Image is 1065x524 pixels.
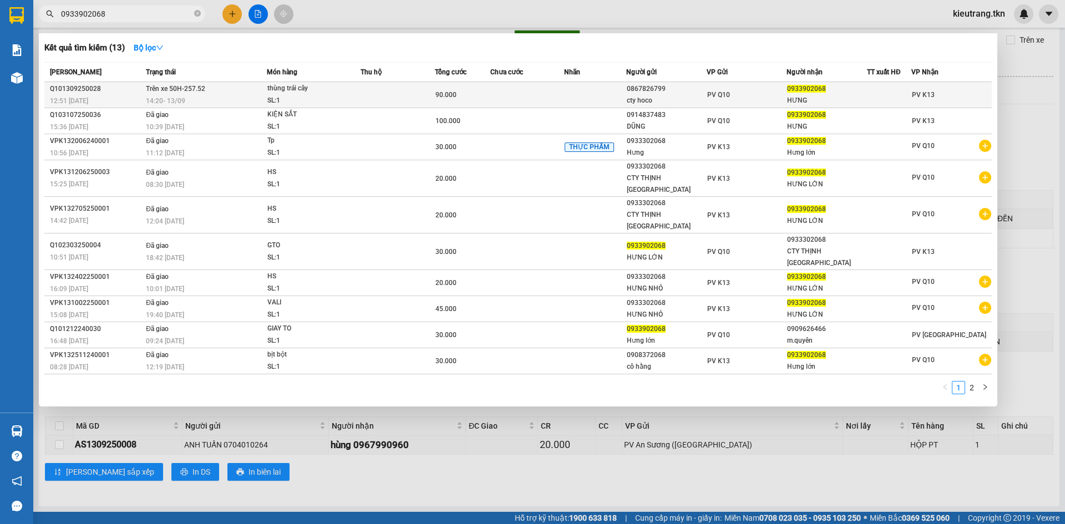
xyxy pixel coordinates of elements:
div: GIAY TO [267,323,351,335]
span: plus-circle [979,354,991,366]
span: 90.000 [435,91,457,99]
div: 0933302068 [627,297,706,309]
div: VPK132006240001 [50,135,143,147]
div: Q101212240030 [50,323,143,335]
button: Bộ lọcdown [125,39,173,57]
span: PV Q10 [912,356,935,364]
img: solution-icon [11,44,23,56]
strong: Bộ lọc [134,43,164,52]
span: 10:01 [DATE] [146,285,184,293]
div: Tp [267,135,351,147]
div: 0909626466 [787,323,866,335]
b: GỬI : PV K13 [14,80,102,99]
span: 10:39 [DATE] [146,123,184,131]
span: plus-circle [979,171,991,184]
input: Tìm tên, số ĐT hoặc mã đơn [61,8,192,20]
div: SL: 1 [267,179,351,191]
div: HƯNG LỚN [627,252,706,263]
span: plus-circle [979,140,991,152]
div: SL: 1 [267,283,351,295]
button: left [939,381,952,394]
div: HS [267,203,351,215]
div: KIỆN SẮT [267,109,351,121]
span: PV Q10 [912,304,935,312]
div: HƯNG LỚN [787,179,866,190]
div: VALI [267,297,351,309]
div: 0867826799 [627,83,706,95]
span: 11:12 [DATE] [146,149,184,157]
div: HƯNG LỚN [787,309,866,320]
span: Đã giao [146,205,169,213]
span: Đã giao [146,137,169,145]
span: close-circle [194,9,201,19]
span: PV K13 [707,211,730,219]
li: 1 [952,381,965,394]
div: 0933302068 [627,197,706,209]
span: 12:51 [DATE] [50,97,88,105]
div: VPK132705250001 [50,203,143,215]
div: SL: 1 [267,147,351,159]
span: PV Q10 [912,278,935,286]
span: 08:30 [DATE] [146,181,184,189]
span: PV Q10 [707,91,730,99]
li: Previous Page [939,381,952,394]
span: 18:42 [DATE] [146,254,184,262]
span: 30.000 [435,331,457,339]
div: Q103107250036 [50,109,143,121]
span: PV K13 [707,143,730,151]
span: PV K13 [707,175,730,182]
span: PV K13 [912,117,935,125]
div: Hưng lớn [787,361,866,373]
span: 30.000 [435,357,457,365]
span: PV K13 [707,357,730,365]
div: cty hoco [627,95,706,106]
div: CTY THỊNH [GEOGRAPHIC_DATA] [627,209,706,232]
div: HƯNG [787,121,866,133]
span: PV Q10 [707,331,730,339]
h3: Kết quả tìm kiếm ( 13 ) [44,42,125,54]
span: message [12,501,22,511]
span: PV K13 [912,91,935,99]
span: 100.000 [435,117,460,125]
span: Trạng thái [146,68,176,76]
li: [STREET_ADDRESS][PERSON_NAME]. [GEOGRAPHIC_DATA], Tỉnh [GEOGRAPHIC_DATA] [104,27,464,41]
div: GTO [267,240,351,252]
span: Người gửi [626,68,657,76]
span: 15:36 [DATE] [50,123,88,131]
div: VPK132402250001 [50,271,143,283]
img: warehouse-icon [11,425,23,437]
span: 20.000 [435,211,457,219]
img: warehouse-icon [11,72,23,84]
span: 0933902068 [787,273,826,281]
span: PV K13 [912,248,935,256]
span: 15:25 [DATE] [50,180,88,188]
span: [PERSON_NAME] [50,68,102,76]
span: plus-circle [979,208,991,220]
span: 0933902068 [787,205,826,213]
span: Đã giao [146,299,169,307]
div: HƯNG NHỎ [627,283,706,294]
span: Đã giao [146,242,169,250]
div: Hưng lớn [787,147,866,159]
span: Người nhận [787,68,823,76]
span: 0933902068 [627,242,666,250]
div: VPK131002250001 [50,297,143,309]
div: HƯNG LỚN [787,215,866,227]
div: SL: 1 [267,252,351,264]
li: Next Page [978,381,992,394]
span: 09:24 [DATE] [146,337,184,345]
span: Đã giao [146,273,169,281]
img: logo.jpg [14,14,69,69]
span: Thu hộ [361,68,382,76]
span: notification [12,476,22,486]
span: 12:19 [DATE] [146,363,184,371]
div: 0933302068 [627,135,706,147]
span: Trên xe 50H-257.52 [146,85,205,93]
div: 0933302068 [787,234,866,246]
div: CTY THỊNH [GEOGRAPHIC_DATA] [787,246,866,269]
span: 0933902068 [787,111,826,119]
img: logo-vxr [9,7,24,24]
a: 2 [966,381,978,394]
span: 20.000 [435,279,457,287]
span: 0933902068 [627,325,666,333]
